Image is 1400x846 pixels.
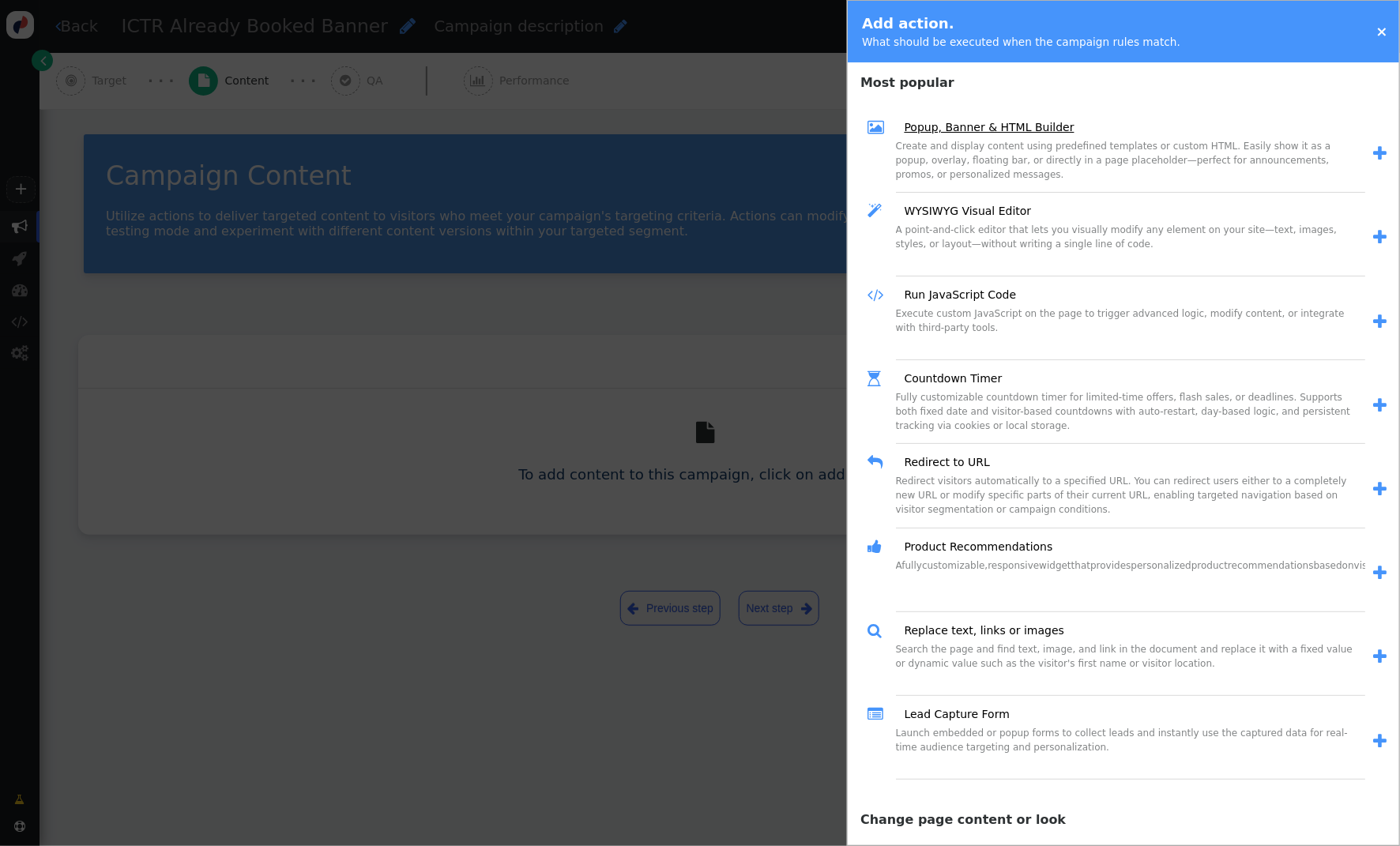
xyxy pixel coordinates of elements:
a:  [1365,393,1387,419]
span: customizable, [922,560,988,571]
span: product [1191,560,1228,571]
div: Search the page and find text, image, and link in the document and replace it with a fixed value ... [896,642,1365,696]
h4: Most popular [848,66,1399,92]
span: visitor [1354,560,1383,571]
span:  [1373,649,1387,665]
span: responsive [988,560,1039,571]
span: personalized [1131,560,1191,571]
span:  [867,367,894,390]
a: Replace text, links or images [893,622,1064,639]
div: Fully customizable countdown timer for limited-time offers, flash sales, or deadlines. Supports b... [896,390,1365,444]
a:  [1365,141,1387,167]
a: Redirect to URL [893,454,989,471]
span:  [867,536,894,558]
span:  [867,116,894,139]
a:  [1365,561,1387,586]
span: fully [901,560,922,571]
span:  [1373,481,1387,498]
span: A [896,560,902,571]
div: What should be executed when the campaign rules match. [862,34,1180,50]
span:  [1373,314,1387,330]
span:  [867,619,894,642]
a: × [1376,23,1388,39]
span:  [867,284,894,306]
a: Product Recommendations [893,539,1052,555]
a:  [1365,225,1387,250]
div: Redirect visitors automatically to a specified URL. You can redirect users either to a completely... [896,474,1365,528]
span:  [1373,733,1387,750]
a: Popup, Banner & HTML Builder [893,119,1074,136]
a: Lead Capture Form [893,706,1009,723]
span:  [1373,229,1387,246]
div: Execute custom JavaScript on the page to trigger advanced logic, modify content, or integrate wit... [896,306,1365,360]
span:  [1373,565,1387,581]
a: Countdown Timer [893,370,1002,387]
div: Create and display content using predefined templates or custom HTML. Easily show it as a popup, ... [896,139,1365,193]
a:  [1365,729,1387,754]
a: WYSIWYG Visual Editor [893,203,1031,220]
span: recommendations [1228,560,1314,571]
span: that [1071,560,1090,571]
span:  [867,703,894,726]
span: on [1342,560,1354,571]
a: Run JavaScript Code [893,287,1016,303]
div: Launch embedded or popup forms to collect leads and instantly use the captured data for real-time... [896,726,1365,780]
div: A point-and-click editor that lets you visually modify any element on your site—text, images, sty... [896,223,1365,276]
h4: Change page content or look [848,803,1399,829]
span:  [1373,397,1387,414]
span: based [1314,560,1342,571]
span: widget [1039,560,1071,571]
span:  [867,200,894,223]
span: provides [1090,560,1131,571]
a:  [1365,477,1387,502]
span:  [867,451,894,474]
a:  [1365,645,1387,670]
span:  [1373,145,1387,162]
a:  [1365,310,1387,335]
